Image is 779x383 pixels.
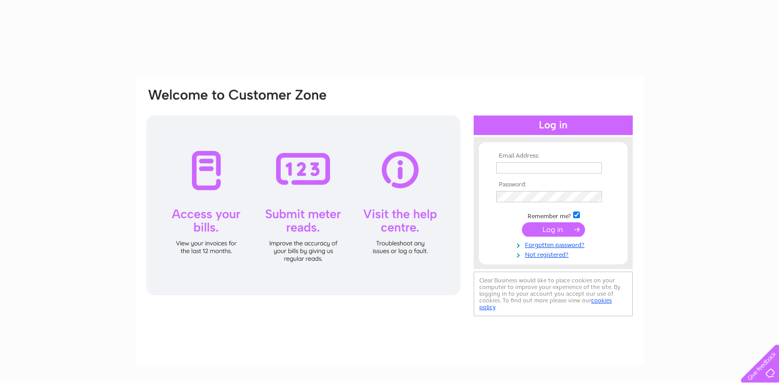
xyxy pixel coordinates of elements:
[494,181,613,188] th: Password:
[494,210,613,220] td: Remember me?
[496,249,613,259] a: Not registered?
[474,272,633,316] div: Clear Business would like to place cookies on your computer to improve your experience of the sit...
[496,239,613,249] a: Forgotten password?
[522,222,585,237] input: Submit
[479,297,612,311] a: cookies policy
[494,152,613,160] th: Email Address:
